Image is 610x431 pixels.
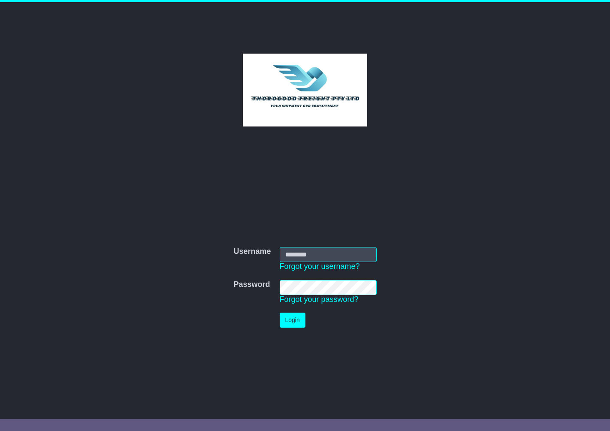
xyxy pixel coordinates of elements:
[233,280,270,289] label: Password
[280,313,305,328] button: Login
[243,54,368,127] img: Thorogood Freight Pty Ltd
[280,262,360,271] a: Forgot your username?
[280,295,359,304] a: Forgot your password?
[233,247,271,256] label: Username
